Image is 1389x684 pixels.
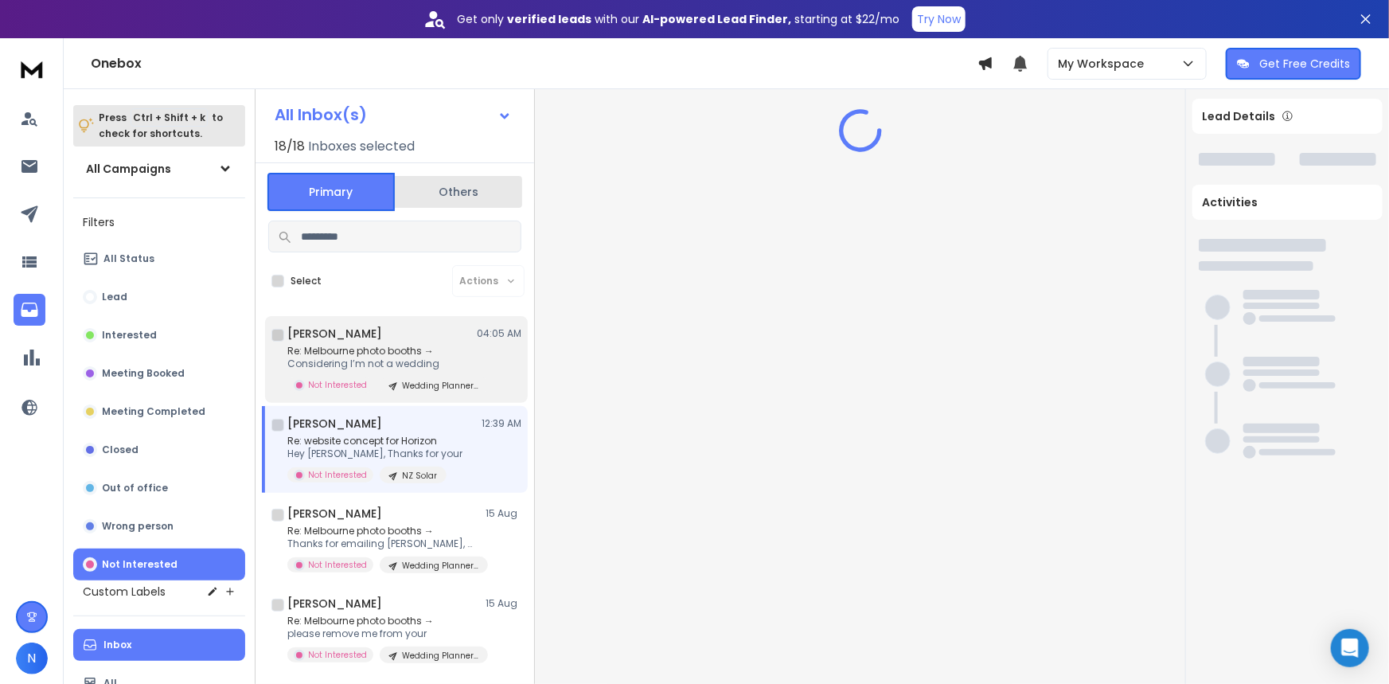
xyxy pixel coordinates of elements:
p: Considering I’m not a wedding [287,358,478,370]
button: Out of office [73,472,245,504]
div: Activities [1192,185,1383,220]
label: Select [291,275,322,287]
p: Hey [PERSON_NAME], Thanks for your [287,448,462,460]
h1: Onebox [91,54,977,73]
h3: Inboxes selected [308,137,415,156]
button: All Status [73,243,245,275]
p: Re: website concept for Horizon [287,435,462,448]
button: Interested [73,319,245,351]
p: Not Interested [308,649,367,661]
h1: All Campaigns [86,161,171,177]
span: Ctrl + Shift + k [131,108,208,127]
p: 15 Aug [486,597,521,610]
p: Try Now [917,11,961,27]
p: Inbox [103,639,131,651]
p: 04:05 AM [477,327,521,340]
p: Re: Melbourne photo booths → [287,525,478,537]
p: Get only with our starting at $22/mo [457,11,899,27]
p: Wrong person [102,520,174,533]
p: Meeting Booked [102,367,185,380]
h1: All Inbox(s) [275,107,367,123]
p: Meeting Completed [102,405,205,418]
button: N [16,643,48,674]
p: Not Interested [308,469,367,481]
p: Lead [102,291,127,303]
p: Not Interested [308,559,367,571]
button: Closed [73,434,245,466]
p: Thanks for emailing [PERSON_NAME], we [287,537,478,550]
h1: [PERSON_NAME] [287,416,382,432]
button: Try Now [912,6,966,32]
div: Open Intercom Messenger [1331,629,1369,667]
button: Meeting Completed [73,396,245,428]
h3: Filters [73,211,245,233]
p: please remove me from your [287,627,478,640]
button: Primary [267,173,395,211]
button: Wrong person [73,510,245,542]
p: Out of office [102,482,168,494]
h3: Custom Labels [83,584,166,600]
button: Get Free Credits [1226,48,1361,80]
h1: [PERSON_NAME] [287,506,382,522]
button: All Campaigns [73,153,245,185]
p: Wedding Planners [AUS] [402,650,478,662]
button: Not Interested [73,549,245,580]
p: Press to check for shortcuts. [99,110,223,142]
p: Re: Melbourne photo booths → [287,615,478,627]
img: logo [16,54,48,84]
button: All Inbox(s) [262,99,525,131]
p: My Workspace [1058,56,1150,72]
p: Interested [102,329,157,342]
p: Lead Details [1202,108,1275,124]
strong: AI-powered Lead Finder, [642,11,791,27]
p: Re: Melbourne photo booths → [287,345,478,358]
p: Closed [102,444,139,456]
h1: [PERSON_NAME] [287,596,382,612]
span: 18 / 18 [275,137,305,156]
p: Not Interested [102,558,178,571]
p: Wedding Planners [AUS] [402,380,478,392]
p: All Status [103,252,154,265]
strong: verified leads [507,11,591,27]
button: Lead [73,281,245,313]
button: Meeting Booked [73,358,245,389]
p: NZ Solar [402,470,437,482]
p: Not Interested [308,379,367,391]
p: 12:39 AM [482,417,521,430]
button: Inbox [73,629,245,661]
h1: [PERSON_NAME] [287,326,382,342]
p: Wedding Planners [AUS] [402,560,478,572]
p: Get Free Credits [1259,56,1350,72]
p: 15 Aug [486,507,521,520]
button: Others [395,174,522,209]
